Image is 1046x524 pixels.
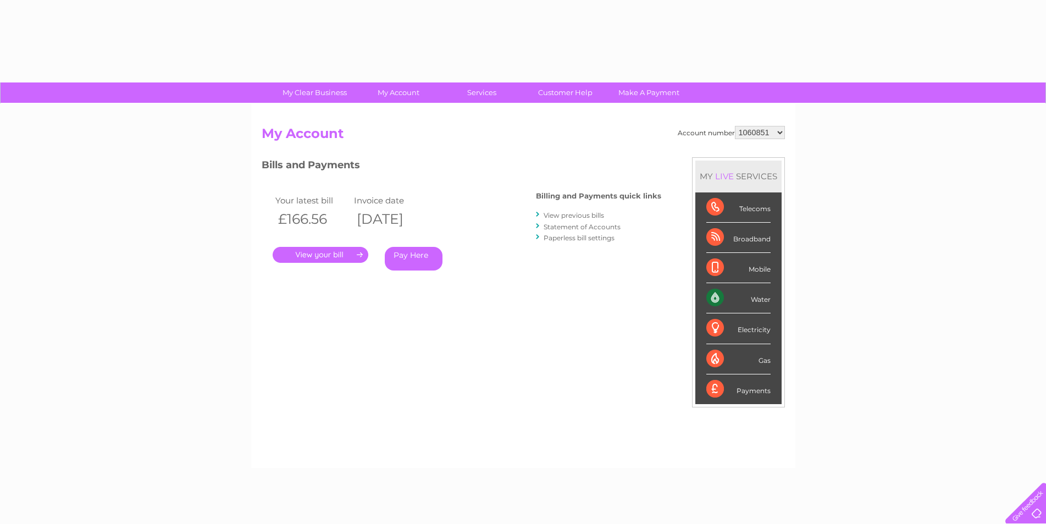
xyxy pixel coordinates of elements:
[262,126,785,147] h2: My Account
[273,193,352,208] td: Your latest bill
[695,161,782,192] div: MY SERVICES
[706,374,771,404] div: Payments
[544,223,621,231] a: Statement of Accounts
[706,223,771,253] div: Broadband
[353,82,444,103] a: My Account
[713,171,736,181] div: LIVE
[678,126,785,139] div: Account number
[273,208,352,230] th: £166.56
[436,82,527,103] a: Services
[706,313,771,344] div: Electricity
[544,234,615,242] a: Paperless bill settings
[351,193,430,208] td: Invoice date
[269,82,360,103] a: My Clear Business
[536,192,661,200] h4: Billing and Payments quick links
[273,247,368,263] a: .
[706,283,771,313] div: Water
[351,208,430,230] th: [DATE]
[262,157,661,176] h3: Bills and Payments
[706,344,771,374] div: Gas
[385,247,442,271] a: Pay Here
[706,253,771,283] div: Mobile
[604,82,694,103] a: Make A Payment
[706,192,771,223] div: Telecoms
[520,82,611,103] a: Customer Help
[544,211,604,219] a: View previous bills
